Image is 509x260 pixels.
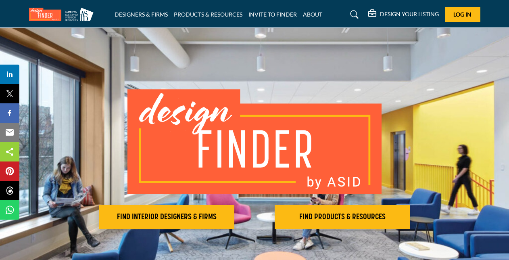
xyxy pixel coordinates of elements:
[101,212,232,222] h2: FIND INTERIOR DESIGNERS & FIRMS
[174,11,242,18] a: PRODUCTS & RESOURCES
[380,10,439,18] h5: DESIGN YOUR LISTING
[99,205,234,229] button: FIND INTERIOR DESIGNERS & FIRMS
[303,11,322,18] a: ABOUT
[277,212,408,222] h2: FIND PRODUCTS & RESOURCES
[453,11,471,18] span: Log In
[127,89,382,194] img: image
[368,10,439,19] div: DESIGN YOUR LISTING
[248,11,297,18] a: INVITE TO FINDER
[445,7,480,22] button: Log In
[115,11,168,18] a: DESIGNERS & FIRMS
[29,8,98,21] img: Site Logo
[342,8,364,21] a: Search
[275,205,410,229] button: FIND PRODUCTS & RESOURCES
